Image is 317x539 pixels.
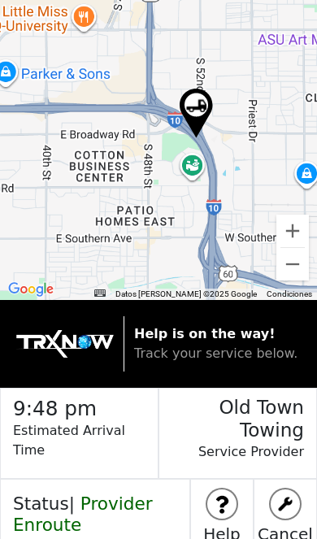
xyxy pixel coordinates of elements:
[94,289,106,297] button: Combinaciones de teclas
[134,346,297,361] span: Track your service below.
[1,493,189,536] h4: Status |
[134,326,276,341] strong: Help is on the way!
[13,493,153,535] span: Provider Enroute
[4,279,58,300] a: Abrir esta área en Google Maps (se abre en una ventana nueva)
[16,330,114,358] img: trx now logo
[276,215,309,247] button: Acercar
[159,389,304,442] h3: Old Town Towing
[13,389,158,421] h2: 9:48 pm
[276,248,309,280] button: Alejar
[13,421,158,476] p: Estimated Arrival Time
[207,489,237,519] img: logo stuff
[115,289,257,298] span: Datos [PERSON_NAME] ©2025 Google
[271,489,300,519] img: logo stuff
[159,442,304,478] p: Service Provider
[4,279,58,300] img: Google
[267,289,312,298] a: Condiciones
